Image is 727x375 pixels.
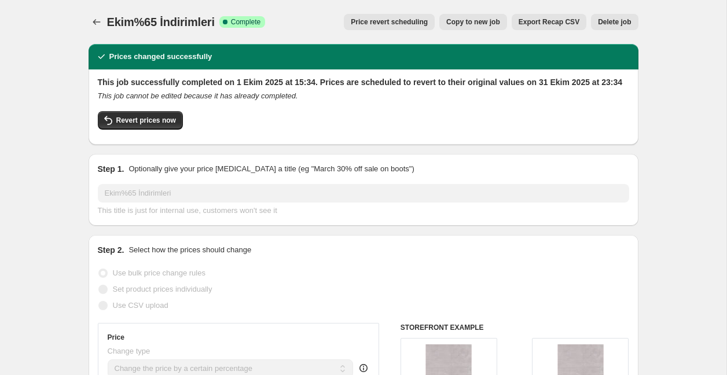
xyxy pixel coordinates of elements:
h6: STOREFRONT EXAMPLE [401,323,629,332]
div: help [358,362,369,374]
span: Revert prices now [116,116,176,125]
span: Set product prices individually [113,285,212,293]
h2: Step 1. [98,163,124,175]
h3: Price [108,333,124,342]
button: Copy to new job [439,14,507,30]
span: Complete [231,17,260,27]
button: Price change jobs [89,14,105,30]
button: Delete job [591,14,638,30]
span: Use bulk price change rules [113,269,205,277]
i: This job cannot be edited because it has already completed. [98,91,298,100]
button: Revert prices now [98,111,183,130]
span: Change type [108,347,150,355]
span: Delete job [598,17,631,27]
h2: Step 2. [98,244,124,256]
button: Price revert scheduling [344,14,435,30]
span: Export Recap CSV [519,17,579,27]
span: This title is just for internal use, customers won't see it [98,206,277,215]
p: Optionally give your price [MEDICAL_DATA] a title (eg "March 30% off sale on boots") [128,163,414,175]
p: Select how the prices should change [128,244,251,256]
span: Ekim%65 İndirimleri [107,16,215,28]
input: 30% off holiday sale [98,184,629,203]
h2: Prices changed successfully [109,51,212,62]
button: Export Recap CSV [512,14,586,30]
span: Price revert scheduling [351,17,428,27]
span: Copy to new job [446,17,500,27]
h2: This job successfully completed on 1 Ekim 2025 at 15:34. Prices are scheduled to revert to their ... [98,76,629,88]
span: Use CSV upload [113,301,168,310]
